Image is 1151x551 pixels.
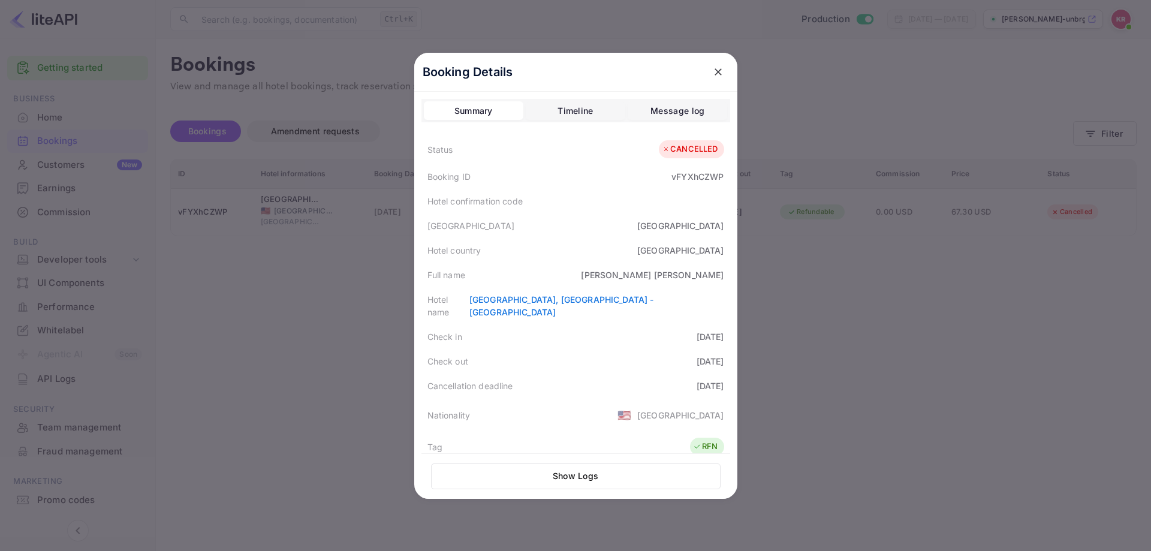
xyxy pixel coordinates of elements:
button: close [707,61,729,83]
div: [DATE] [697,380,724,392]
div: Booking ID [427,170,471,183]
button: Message log [628,101,727,121]
div: [DATE] [697,355,724,368]
div: [GEOGRAPHIC_DATA] [637,244,724,257]
div: Hotel name [427,293,469,318]
button: Show Logs [431,463,721,489]
div: Tag [427,441,442,453]
div: [GEOGRAPHIC_DATA] [427,219,515,232]
div: Check in [427,330,462,343]
div: vFYXhCZWP [671,170,724,183]
div: Message log [650,104,704,118]
div: Nationality [427,409,471,421]
button: Summary [424,101,523,121]
div: Hotel country [427,244,481,257]
div: [GEOGRAPHIC_DATA] [637,219,724,232]
div: Full name [427,269,465,281]
a: [GEOGRAPHIC_DATA], [GEOGRAPHIC_DATA] - [GEOGRAPHIC_DATA] [469,294,654,317]
p: Booking Details [423,63,513,81]
button: Timeline [526,101,625,121]
div: [PERSON_NAME] [PERSON_NAME] [581,269,724,281]
div: Timeline [558,104,593,118]
div: Check out [427,355,468,368]
div: Cancellation deadline [427,380,513,392]
span: United States [617,404,631,426]
div: RFN [693,441,718,453]
div: Hotel confirmation code [427,195,523,207]
div: Summary [454,104,493,118]
div: Status [427,143,453,156]
div: [DATE] [697,330,724,343]
div: CANCELLED [662,143,718,155]
div: [GEOGRAPHIC_DATA] [637,409,724,421]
